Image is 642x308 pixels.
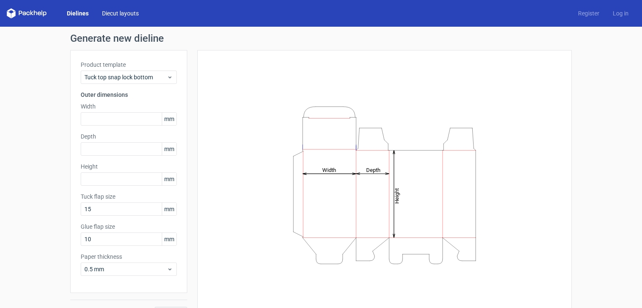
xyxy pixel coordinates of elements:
[162,113,176,125] span: mm
[84,73,167,81] span: Tuck top snap lock bottom
[81,192,177,201] label: Tuck flap size
[84,265,167,273] span: 0.5 mm
[162,233,176,245] span: mm
[162,173,176,185] span: mm
[70,33,572,43] h1: Generate new dieline
[81,61,177,69] label: Product template
[162,143,176,155] span: mm
[571,9,606,18] a: Register
[606,9,635,18] a: Log in
[60,9,95,18] a: Dielines
[81,162,177,171] label: Height
[322,167,336,173] tspan: Width
[162,203,176,215] span: mm
[95,9,145,18] a: Diecut layouts
[81,91,177,99] h3: Outer dimensions
[81,252,177,261] label: Paper thickness
[394,188,400,203] tspan: Height
[81,132,177,141] label: Depth
[366,167,380,173] tspan: Depth
[81,102,177,111] label: Width
[81,222,177,231] label: Glue flap size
